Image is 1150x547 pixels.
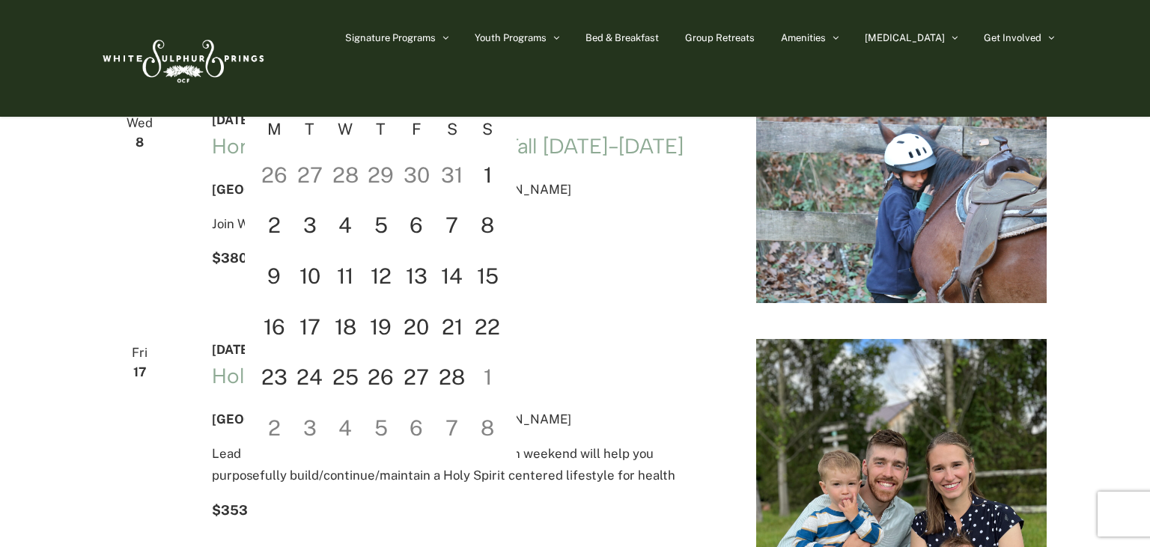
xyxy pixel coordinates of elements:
[781,33,826,43] span: Amenities
[756,109,1047,303] img: IMG_1414
[470,117,506,149] th: S
[398,251,434,302] td: 13
[212,412,346,427] span: [GEOGRAPHIC_DATA]
[292,352,328,403] td: 24
[398,150,434,201] td: 30
[212,112,406,127] time: -
[470,352,506,403] td: 1
[398,352,434,403] td: 27
[327,150,363,201] td: 28
[865,33,945,43] span: [MEDICAL_DATA]
[470,403,506,453] td: 8
[363,302,399,352] td: 19
[470,251,506,302] td: 15
[292,150,328,201] td: 27
[470,302,506,352] td: 22
[398,117,434,149] th: F
[398,403,434,453] td: 6
[363,403,399,453] td: 5
[212,363,454,388] a: Holistic Health Workshop
[363,117,399,149] th: T
[327,302,363,352] td: 18
[685,33,755,43] span: Group Retreats
[585,33,659,43] span: Bed & Breakfast
[345,33,436,43] span: Signature Programs
[292,251,328,302] td: 10
[212,213,720,235] p: Join WSS for an adventure on horseback!
[292,200,328,251] td: 3
[470,150,506,201] td: 1
[256,200,292,251] td: 2
[292,403,328,453] td: 3
[256,251,292,302] td: 9
[103,132,176,153] span: 8
[292,117,328,149] th: T
[256,302,292,352] td: 16
[212,502,248,518] span: $353
[434,150,470,201] td: 31
[327,200,363,251] td: 4
[103,112,176,134] span: Wed
[363,352,399,403] td: 26
[363,150,399,201] td: 29
[363,200,399,251] td: 5
[434,302,470,352] td: 21
[212,133,684,159] a: Horse Adventure Weekend #1 Fall [DATE]-[DATE]
[103,361,176,383] span: 17
[256,352,292,403] td: 23
[212,182,346,197] span: [GEOGRAPHIC_DATA]
[434,352,470,403] td: 28
[96,23,268,94] img: White Sulphur Springs Logo
[398,302,434,352] td: 20
[434,117,470,149] th: S
[434,200,470,251] td: 7
[434,251,470,302] td: 14
[256,403,292,453] td: 2
[212,342,306,357] span: [DATE] 5:00 pm
[475,33,547,43] span: Youth Programs
[984,33,1041,43] span: Get Involved
[327,352,363,403] td: 25
[327,117,363,149] th: W
[256,150,292,201] td: 26
[292,302,328,352] td: 17
[363,251,399,302] td: 12
[212,443,720,487] p: Lead by two WSS staff members, our Holistic Health weekend will help you purposefully build/conti...
[434,403,470,453] td: 7
[103,342,176,364] span: Fri
[327,251,363,302] td: 11
[398,200,434,251] td: 6
[256,117,292,149] th: M
[212,250,247,266] span: $380
[212,342,406,357] time: -
[327,403,363,453] td: 4
[212,112,306,127] span: [DATE] 5:00 pm
[470,200,506,251] td: 8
